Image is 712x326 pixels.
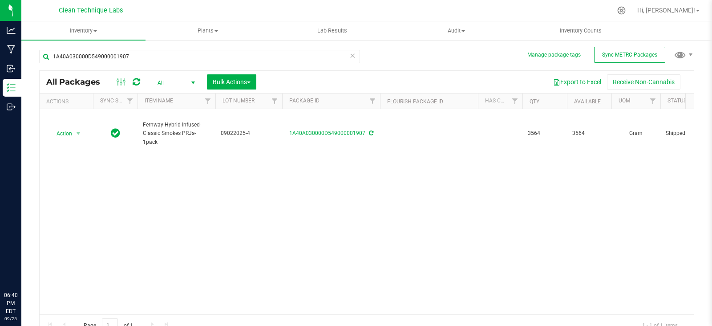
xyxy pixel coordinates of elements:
span: Sync from Compliance System [368,130,373,136]
span: Inventory [21,27,146,35]
iframe: Resource center unread badge [26,253,37,264]
inline-svg: Manufacturing [7,45,16,54]
inline-svg: Outbound [7,102,16,111]
button: Bulk Actions [207,74,256,90]
a: Inventory Counts [518,21,643,40]
button: Receive Non-Cannabis [607,74,680,90]
a: Filter [201,94,215,109]
span: Inventory Counts [548,27,614,35]
inline-svg: Inbound [7,64,16,73]
a: Available [574,98,601,105]
a: Audit [394,21,518,40]
div: Manage settings [616,6,627,15]
span: Bulk Actions [213,78,251,86]
a: Filter [123,94,138,109]
span: select [73,127,84,140]
span: Fernway-Hybrid-Infused-Classic Smokes PRJs-1pack [143,121,210,147]
a: Filter [365,94,380,109]
th: Has COA [478,94,522,109]
span: Audit [395,27,518,35]
span: 3564 [572,129,606,138]
span: Hi, [PERSON_NAME]! [637,7,695,14]
a: Filter [267,94,282,109]
a: Qty [530,98,539,105]
span: Action [49,127,73,140]
a: Inventory [21,21,146,40]
a: 1A40A030000D549000001907 [289,130,365,136]
button: Export to Excel [547,74,607,90]
inline-svg: Analytics [7,26,16,35]
a: Status [667,98,687,104]
span: In Sync [111,127,120,139]
button: Manage package tags [527,51,581,59]
a: Lab Results [270,21,394,40]
span: 09022025-4 [221,129,277,138]
a: Lot Number [222,98,255,104]
span: Sync METRC Packages [602,52,657,58]
a: Package ID [289,98,320,104]
span: Clean Technique Labs [59,7,123,14]
p: 09/25 [4,315,17,322]
a: Item Name [145,98,173,104]
a: Sync Status [100,98,134,104]
span: 3564 [528,129,562,138]
span: Gram [617,129,655,138]
a: Plants [146,21,270,40]
button: Sync METRC Packages [594,47,665,63]
span: Clear [349,50,356,61]
span: All Packages [46,77,109,87]
inline-svg: Inventory [7,83,16,92]
p: 06:40 PM EDT [4,291,17,315]
a: UOM [619,98,630,104]
a: Filter [508,94,522,109]
a: Filter [646,94,660,109]
span: Shipped [666,129,704,138]
a: Flourish Package ID [387,98,443,105]
div: Actions [46,98,89,105]
input: Search Package ID, Item Name, SKU, Lot or Part Number... [39,50,360,63]
span: Plants [146,27,269,35]
iframe: Resource center [9,255,36,281]
span: Lab Results [305,27,359,35]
